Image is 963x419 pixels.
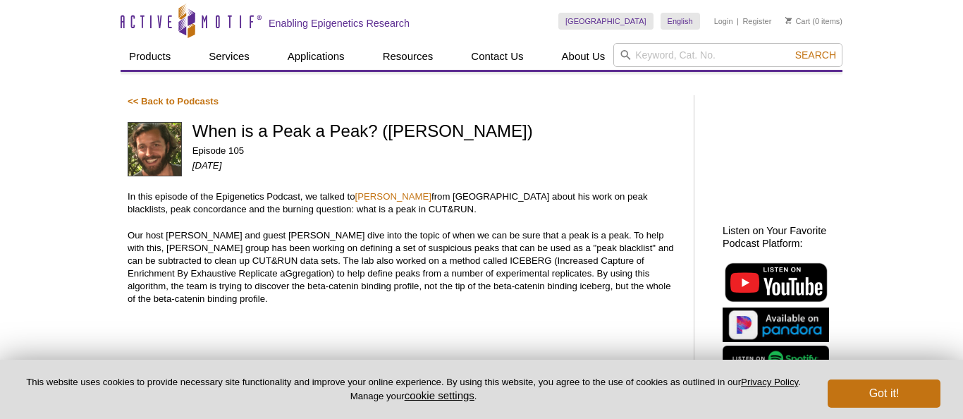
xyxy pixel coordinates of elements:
[742,16,771,26] a: Register
[128,96,219,107] a: << Back to Podcasts
[128,229,680,305] p: Our host [PERSON_NAME] and guest [PERSON_NAME] dive into the topic of when we can be sure that a ...
[374,43,442,70] a: Resources
[128,122,182,176] img: Claudio Cantù headshot
[723,260,829,304] img: Listen on YouTube
[23,376,804,403] p: This website uses cookies to provide necessary site functionality and improve your online experie...
[121,43,179,70] a: Products
[795,49,836,61] span: Search
[741,377,798,387] a: Privacy Policy
[791,49,840,61] button: Search
[405,389,474,401] button: cookie settings
[661,13,700,30] a: English
[714,16,733,26] a: Login
[128,190,680,216] p: In this episode of the Epigenetics Podcast, we talked to from [GEOGRAPHIC_DATA] about his work on...
[785,13,842,30] li: (0 items)
[558,13,654,30] a: [GEOGRAPHIC_DATA]
[785,17,792,24] img: Your Cart
[723,308,829,342] img: Listen on Pandora
[553,43,614,70] a: About Us
[785,16,810,26] a: Cart
[200,43,258,70] a: Services
[737,13,739,30] li: |
[828,379,940,408] button: Got it!
[613,43,842,67] input: Keyword, Cat. No.
[723,224,835,250] h2: Listen on Your Favorite Podcast Platform:
[462,43,532,70] a: Contact Us
[723,346,829,372] img: Listen on Spotify
[192,145,680,157] p: Episode 105
[192,160,222,171] em: [DATE]
[192,122,680,142] h1: When is a Peak a Peak? ([PERSON_NAME])
[269,17,410,30] h2: Enabling Epigenetics Research
[279,43,353,70] a: Applications
[355,191,431,202] a: [PERSON_NAME]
